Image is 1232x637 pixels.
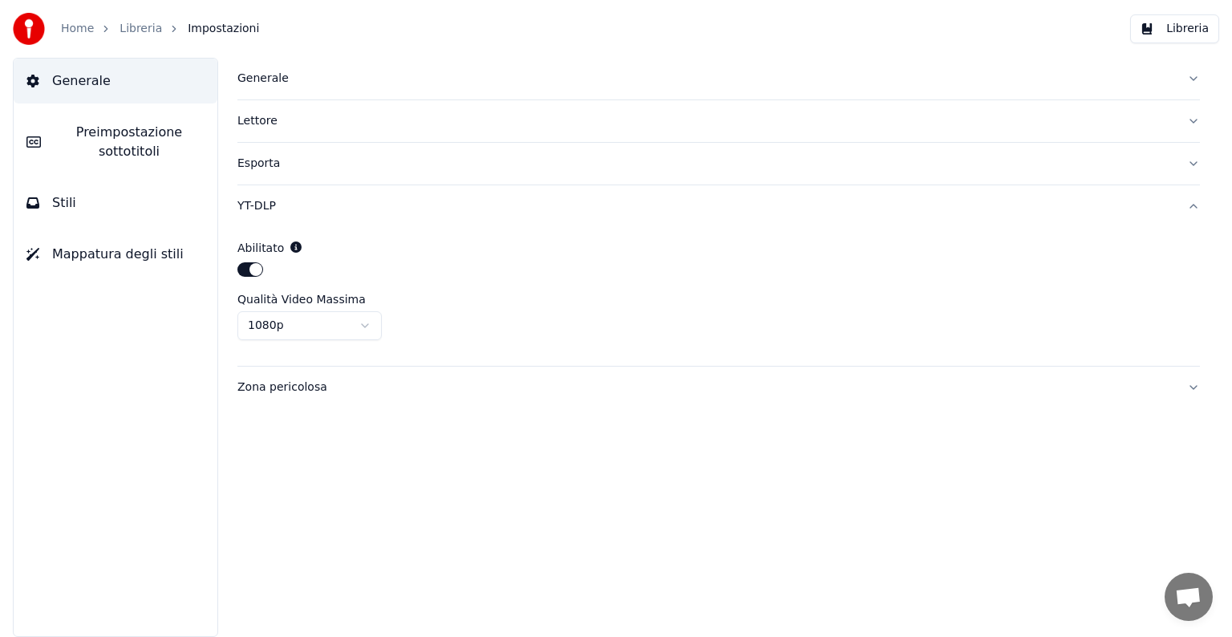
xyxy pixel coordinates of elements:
[237,143,1200,185] button: Esporta
[13,13,45,45] img: youka
[52,245,184,264] span: Mappatura degli stili
[14,110,217,174] button: Preimpostazione sottotitoli
[237,71,1174,87] div: Generale
[237,367,1200,408] button: Zona pericolosa
[14,232,217,277] button: Mappatura degli stili
[61,21,259,37] nav: breadcrumb
[14,181,217,225] button: Stili
[61,21,94,37] a: Home
[188,21,259,37] span: Impostazioni
[237,100,1200,142] button: Lettore
[237,227,1200,366] div: YT-DLP
[237,242,284,254] label: Abilitato
[52,71,111,91] span: Generale
[1165,573,1213,621] div: Aprire la chat
[237,113,1174,129] div: Lettore
[237,156,1174,172] div: Esporta
[120,21,162,37] a: Libreria
[237,379,1174,396] div: Zona pericolosa
[14,59,217,103] button: Generale
[1130,14,1219,43] button: Libreria
[237,185,1200,227] button: YT-DLP
[54,123,205,161] span: Preimpostazione sottotitoli
[237,198,1174,214] div: YT-DLP
[237,294,366,305] label: Qualità Video Massima
[237,58,1200,99] button: Generale
[52,193,76,213] span: Stili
